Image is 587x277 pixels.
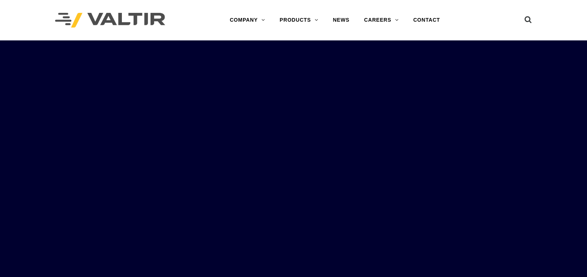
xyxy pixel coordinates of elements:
[406,13,448,28] a: CONTACT
[272,13,326,28] a: PRODUCTS
[326,13,357,28] a: NEWS
[222,13,272,28] a: COMPANY
[55,13,165,28] img: Valtir
[357,13,406,28] a: CAREERS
